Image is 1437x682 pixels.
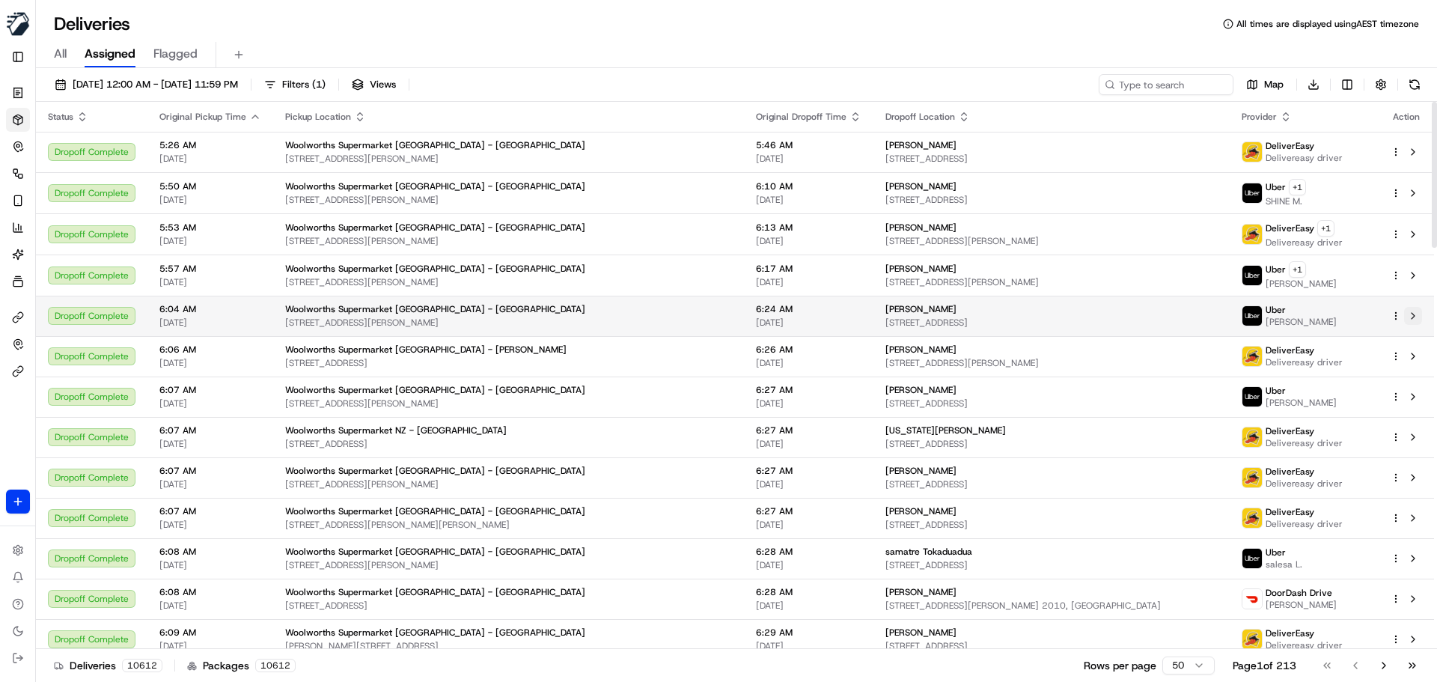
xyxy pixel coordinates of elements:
span: [DATE] [756,276,861,288]
span: All [54,45,67,63]
span: [PERSON_NAME] [885,180,957,192]
span: [DATE] [159,640,261,652]
button: Map [1239,74,1290,95]
span: [DATE] [756,235,861,247]
span: Woolworths Supermarket [GEOGRAPHIC_DATA] - [GEOGRAPHIC_DATA] [285,384,585,396]
span: Woolworths Supermarket [GEOGRAPHIC_DATA] - [GEOGRAPHIC_DATA] [285,303,585,315]
span: [PERSON_NAME][STREET_ADDRESS] [285,640,732,652]
span: [PERSON_NAME] [885,586,957,598]
button: [DATE] 12:00 AM - [DATE] 11:59 PM [48,74,245,95]
div: 10612 [122,659,162,672]
span: 6:27 AM [756,424,861,436]
div: Deliveries [54,658,162,673]
span: Delivereasy driver [1266,356,1343,368]
div: 10612 [255,659,296,672]
span: [DATE] [159,194,261,206]
span: [DATE] [756,438,861,450]
span: [STREET_ADDRESS] [285,357,732,369]
span: Pylon [149,371,181,383]
span: [PERSON_NAME] [885,303,957,315]
span: [DATE] [132,232,163,244]
span: [DATE] [756,398,861,409]
span: Provider [1242,111,1277,123]
span: API Documentation [141,335,240,350]
span: DeliverEasy [1266,140,1314,152]
img: delivereasy_logo.png [1242,508,1262,528]
span: Delivereasy driver [1266,518,1343,530]
span: 6:26 AM [756,344,861,356]
span: 6:24 AM [756,303,861,315]
span: Status [48,111,73,123]
span: [PERSON_NAME] [885,505,957,517]
span: [PERSON_NAME] [885,384,957,396]
span: 5:26 AM [159,139,261,151]
span: [DATE] [159,438,261,450]
span: 6:28 AM [756,546,861,558]
span: 6:27 AM [756,465,861,477]
span: DeliverEasy [1266,627,1314,639]
img: uber-new-logo.jpeg [1242,387,1262,407]
div: 📗 [15,336,27,348]
span: [STREET_ADDRESS][PERSON_NAME] [285,398,732,409]
button: Start new chat [254,147,272,165]
span: Map [1264,78,1284,91]
span: Delivereasy driver [1266,478,1343,490]
span: [STREET_ADDRESS] [885,438,1218,450]
span: [DATE] [756,600,861,612]
span: [DATE] [756,194,861,206]
span: [PERSON_NAME] [885,263,957,275]
span: salesa L. [1266,558,1302,570]
span: [PERSON_NAME] [46,232,121,244]
span: DeliverEasy [1266,425,1314,437]
span: [STREET_ADDRESS][PERSON_NAME] [885,276,1218,288]
span: [DATE] [159,317,261,329]
span: Original Pickup Time [159,111,246,123]
img: delivereasy_logo.png [1242,347,1262,366]
span: [STREET_ADDRESS][PERSON_NAME] [285,235,732,247]
span: [DATE] [756,317,861,329]
span: Flagged [153,45,198,63]
span: Uber [1266,385,1286,397]
span: [STREET_ADDRESS] [885,559,1218,571]
span: [STREET_ADDRESS] [885,478,1218,490]
span: [STREET_ADDRESS][PERSON_NAME] [885,357,1218,369]
span: 5:46 AM [756,139,861,151]
span: [DATE] [756,478,861,490]
img: delivereasy_logo.png [1242,468,1262,487]
span: Delivereasy driver [1266,639,1343,651]
span: [STREET_ADDRESS][PERSON_NAME] [285,559,732,571]
img: delivereasy_logo.png [1242,142,1262,162]
span: [STREET_ADDRESS][PERSON_NAME] [885,235,1218,247]
span: [DATE] [159,235,261,247]
span: 6:29 AM [756,627,861,639]
span: 6:08 AM [159,546,261,558]
img: Asif Zaman Khan [15,218,39,242]
span: [PERSON_NAME] [885,627,957,639]
span: [STREET_ADDRESS][PERSON_NAME] [285,317,732,329]
img: Nash [15,15,45,45]
img: 1736555255976-a54dd68f-1ca7-489b-9aae-adbdc363a1c4 [30,233,42,245]
img: uber-new-logo.jpeg [1242,183,1262,203]
span: Woolworths Supermarket [GEOGRAPHIC_DATA] - [GEOGRAPHIC_DATA] [285,627,585,639]
span: Woolworths Supermarket [GEOGRAPHIC_DATA] - [PERSON_NAME] [285,344,567,356]
span: [DATE] [159,519,261,531]
img: uber-new-logo.jpeg [1242,266,1262,285]
span: DeliverEasy [1266,466,1314,478]
span: 5:53 AM [159,222,261,234]
img: Balvinder Singh Punie [15,258,39,282]
span: [PERSON_NAME] [1266,316,1337,328]
span: [PERSON_NAME] [885,222,957,234]
span: [DATE] [756,640,861,652]
span: [PERSON_NAME] [46,273,121,284]
span: Filters [282,78,326,91]
div: Past conversations [15,195,100,207]
span: Uber [1266,304,1286,316]
span: SHINE M. [1266,195,1306,207]
p: Welcome 👋 [15,60,272,84]
span: DeliverEasy [1266,222,1314,234]
button: MILKRUN [6,6,30,42]
span: 5:50 AM [159,180,261,192]
span: [STREET_ADDRESS] [285,438,732,450]
span: 6:07 AM [159,424,261,436]
input: Got a question? Start typing here... [39,97,269,112]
